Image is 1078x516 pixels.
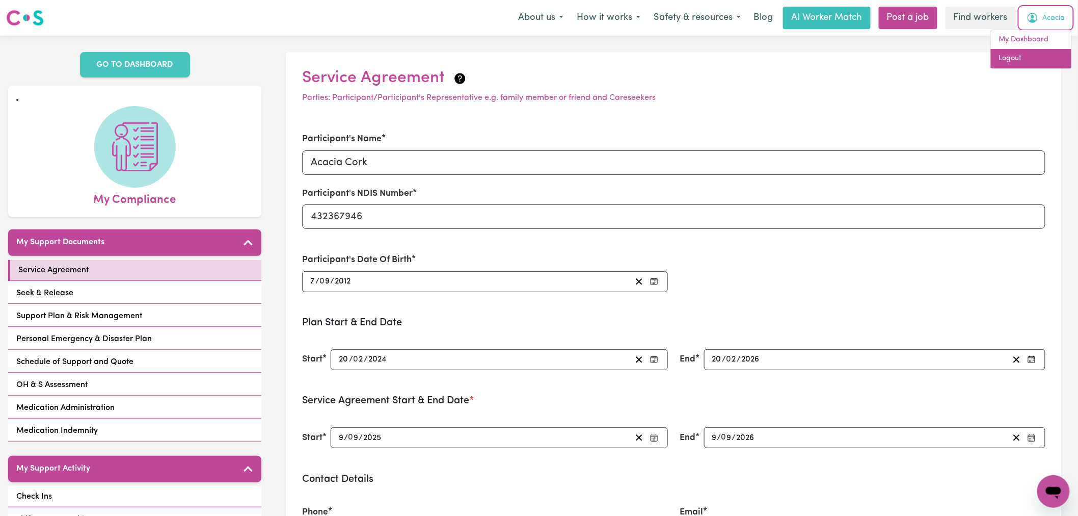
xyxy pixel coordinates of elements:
span: My Compliance [94,188,176,209]
span: Personal Emergency & Disaster Plan [16,333,152,345]
label: End [680,431,696,445]
span: / [732,433,736,443]
span: Check Ins [16,491,52,503]
a: Medication Administration [8,398,261,419]
input: -- [310,275,315,289]
button: About us [511,7,570,29]
a: OH & S Assessment [8,375,261,396]
span: Support Plan & Risk Management [16,310,142,322]
span: / [737,355,741,364]
span: Medication Administration [16,402,115,414]
span: Acacia [1043,13,1065,24]
span: / [722,355,726,364]
label: Participant's NDIS Number [302,187,413,200]
a: My Compliance [16,106,253,209]
button: My Support Activity [8,456,261,482]
a: Service Agreement [8,260,261,281]
span: / [717,433,721,443]
a: Blog [747,7,779,29]
input: -- [338,431,344,445]
a: Find workers [946,7,1016,29]
a: Post a job [879,7,937,29]
h5: My Support Activity [16,464,90,474]
button: Safety & resources [647,7,747,29]
h2: Service Agreement [302,68,1045,88]
label: Start [302,431,322,445]
a: Careseekers logo [6,6,44,30]
label: End [680,353,696,366]
input: ---- [736,431,756,445]
button: My Support Documents [8,229,261,256]
span: OH & S Assessment [16,379,88,391]
a: Medication Indemnity [8,421,261,442]
span: / [330,277,334,286]
a: Schedule of Support and Quote [8,352,261,373]
label: Participant's Name [302,133,382,146]
span: / [359,433,363,443]
span: 0 [319,277,325,286]
span: Service Agreement [18,264,89,276]
input: -- [712,431,717,445]
span: / [349,355,353,364]
button: My Account [1020,7,1072,29]
input: -- [348,431,359,445]
p: Parties: Participant/Participant's Representative e.g. family member or friend and Careseekers [302,92,1045,104]
input: ---- [363,431,382,445]
input: ---- [368,353,388,367]
span: 0 [726,355,732,364]
span: Schedule of Support and Quote [16,356,133,368]
span: 0 [721,434,726,442]
input: ---- [334,275,352,289]
span: / [364,355,368,364]
a: Seek & Release [8,283,261,304]
h3: Service Agreement Start & End Date [302,395,1045,407]
span: Seek & Release [16,287,73,299]
input: -- [722,431,732,445]
img: Careseekers logo [6,9,44,27]
iframe: Button to launch messaging window [1037,475,1070,508]
span: / [344,433,348,443]
label: Participant's Date Of Birth [302,253,412,267]
a: GO TO DASHBOARD [80,52,190,78]
input: -- [727,353,737,367]
span: Medication Indemnity [16,425,98,437]
span: / [315,277,319,286]
input: ---- [741,353,761,367]
a: Personal Emergency & Disaster Plan [8,329,261,350]
button: How it works [570,7,647,29]
input: -- [354,353,364,367]
a: AI Worker Match [783,7,871,29]
input: -- [338,353,349,367]
h3: Contact Details [302,473,1045,485]
span: 0 [353,355,358,364]
span: 0 [348,434,353,442]
a: Check Ins [8,486,261,507]
label: Start [302,353,322,366]
a: My Dashboard [991,30,1071,49]
h5: My Support Documents [16,238,104,247]
a: Logout [991,49,1071,68]
input: -- [320,275,330,289]
input: -- [712,353,722,367]
a: Support Plan & Risk Management [8,306,261,327]
div: My Account [990,30,1072,69]
h3: Plan Start & End Date [302,317,1045,329]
